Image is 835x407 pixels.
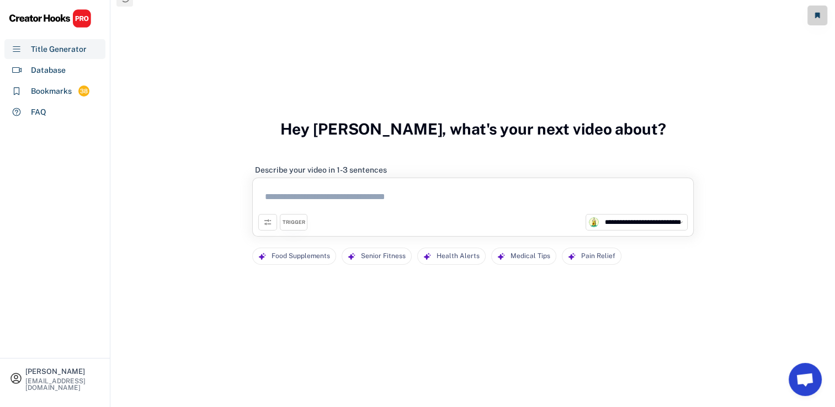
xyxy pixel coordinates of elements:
div: Bookmarks [31,85,72,97]
div: Medical Tips [510,248,550,264]
div: [PERSON_NAME] [25,368,100,375]
div: TRIGGER [283,219,305,226]
div: Title Generator [31,44,87,55]
div: FAQ [31,106,46,118]
div: Food Supplements [272,248,330,264]
div: Health Alerts [437,248,480,264]
div: Senior Fitness [361,248,406,264]
h3: Hey [PERSON_NAME], what's your next video about? [280,108,666,150]
div: Describe your video in 1-3 sentences [255,165,387,175]
div: Pain Relief [581,248,615,264]
a: Chat abierto [789,363,822,396]
div: [EMAIL_ADDRESS][DOMAIN_NAME] [25,378,100,391]
img: channels4_profile.jpg [589,217,599,227]
div: Database [31,65,66,76]
div: 38 [78,87,89,96]
img: CHPRO%20Logo.svg [9,9,92,28]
